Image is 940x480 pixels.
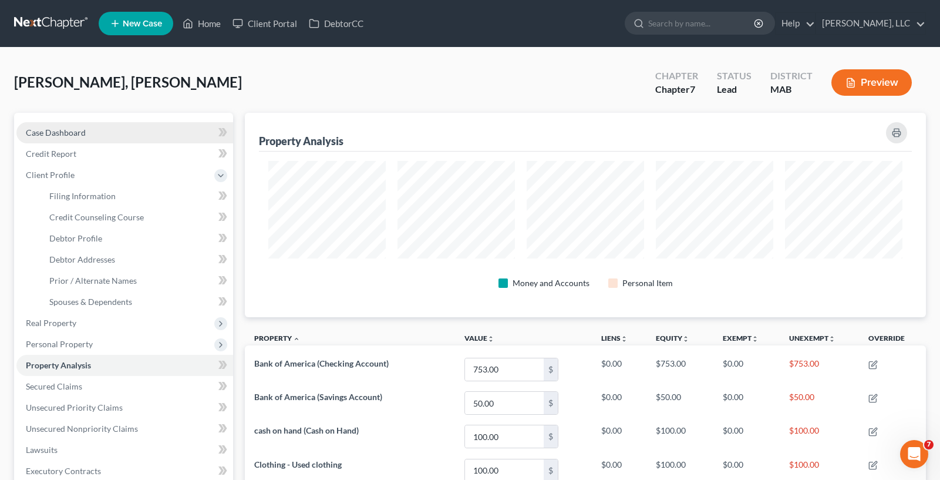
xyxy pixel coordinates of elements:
span: Unsecured Nonpriority Claims [26,424,138,434]
td: $50.00 [780,387,859,420]
span: cash on hand (Cash on Hand) [254,425,359,435]
a: [PERSON_NAME], LLC [816,13,925,34]
a: Unsecured Nonpriority Claims [16,418,233,439]
span: New Case [123,19,162,28]
a: Client Portal [227,13,303,34]
span: Debtor Profile [49,233,102,243]
i: expand_less [293,335,300,343]
a: Liensunfold_more [601,334,628,343]
div: In observance ofColumbus/Indigenous Peoples’ Day,the NextChapter team will be out of office on[DA... [9,92,193,256]
a: Debtor Addresses [40,249,233,270]
a: Debtor Profile [40,228,233,249]
a: Home [177,13,227,34]
span: 7 [690,83,695,95]
img: Profile image for Emma [33,6,52,25]
td: $100.00 [646,420,713,454]
button: Send a message… [201,380,220,399]
input: 0.00 [465,392,544,414]
div: In observance of the NextChapter team will be out of office on . Our team will be unavailable for... [19,99,183,192]
span: 7 [924,440,934,449]
a: Help Center [19,198,159,219]
td: $0.00 [592,387,646,420]
a: Prior / Alternate Names [40,270,233,291]
div: Lead [717,83,752,96]
span: Bank of America (Savings Account) [254,392,382,402]
button: Upload attachment [18,385,28,394]
span: Debtor Addresses [49,254,115,264]
i: unfold_more [682,335,689,343]
button: Emoji picker [37,385,46,394]
td: $0.00 [713,387,780,420]
div: Status [717,69,752,83]
button: Home [184,5,206,27]
span: Case Dashboard [26,127,86,137]
span: Unsecured Priority Claims [26,402,123,412]
input: 0.00 [465,358,544,381]
button: go back [8,5,30,27]
span: Spouses & Dependents [49,297,132,307]
i: unfold_more [828,335,835,343]
button: Gif picker [56,385,65,394]
div: $ [544,358,558,381]
div: Chapter [655,83,698,96]
td: $753.00 [646,353,713,386]
a: Unexemptunfold_more [789,334,835,343]
button: Start recording [75,385,84,394]
a: Property Analysis [16,355,233,376]
iframe: Intercom live chat [900,440,928,468]
div: $ [544,392,558,414]
b: [DATE] [65,135,96,144]
i: unfold_more [487,335,494,343]
a: DebtorCC [303,13,369,34]
b: [DATE] [29,180,60,190]
textarea: Message… [10,360,225,380]
div: Chapter [655,69,698,83]
div: Close [206,5,227,26]
a: Property expand_less [254,334,300,343]
div: $ [544,425,558,448]
i: unfold_more [621,335,628,343]
span: [PERSON_NAME], [PERSON_NAME] [14,73,242,90]
div: District [770,69,813,83]
td: $0.00 [592,353,646,386]
div: Personal Item [622,277,673,289]
span: Real Property [26,318,76,328]
div: [PERSON_NAME] • 6h ago [19,259,111,266]
a: Secured Claims [16,376,233,397]
a: Help [776,13,815,34]
div: MAB [770,83,813,96]
td: $0.00 [713,420,780,454]
a: Credit Counseling Course [40,207,233,228]
span: Personal Property [26,339,93,349]
input: 0.00 [465,425,544,448]
td: $753.00 [780,353,859,386]
td: $100.00 [780,420,859,454]
a: Credit Report [16,143,233,165]
i: unfold_more [752,335,759,343]
td: $0.00 [713,353,780,386]
a: Lawsuits [16,439,233,461]
b: Columbus/Indigenous Peoples’ Day, [19,112,169,133]
span: Bank of America (Checking Account) [254,358,389,368]
a: Case Dashboard [16,122,233,143]
span: Lawsuits [26,445,58,455]
h1: [PERSON_NAME] [57,6,133,15]
button: Preview [831,69,912,96]
div: Money and Accounts [513,277,589,289]
span: Property Analysis [26,360,91,370]
span: Client Profile [26,170,75,180]
div: We encourage you to use the to answer any questions and we will respond to any unanswered inquiri... [19,197,183,243]
a: Valueunfold_more [464,334,494,343]
td: $50.00 [646,387,713,420]
p: Active [DATE] [57,15,109,26]
span: Filing Information [49,191,116,201]
a: Exemptunfold_more [723,334,759,343]
span: Prior / Alternate Names [49,276,137,286]
th: Override [859,327,926,353]
a: Equityunfold_more [656,334,689,343]
a: Filing Information [40,186,233,207]
span: Credit Report [26,149,76,159]
span: Executory Contracts [26,466,101,476]
span: Secured Claims [26,381,82,391]
div: Property Analysis [259,134,343,148]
